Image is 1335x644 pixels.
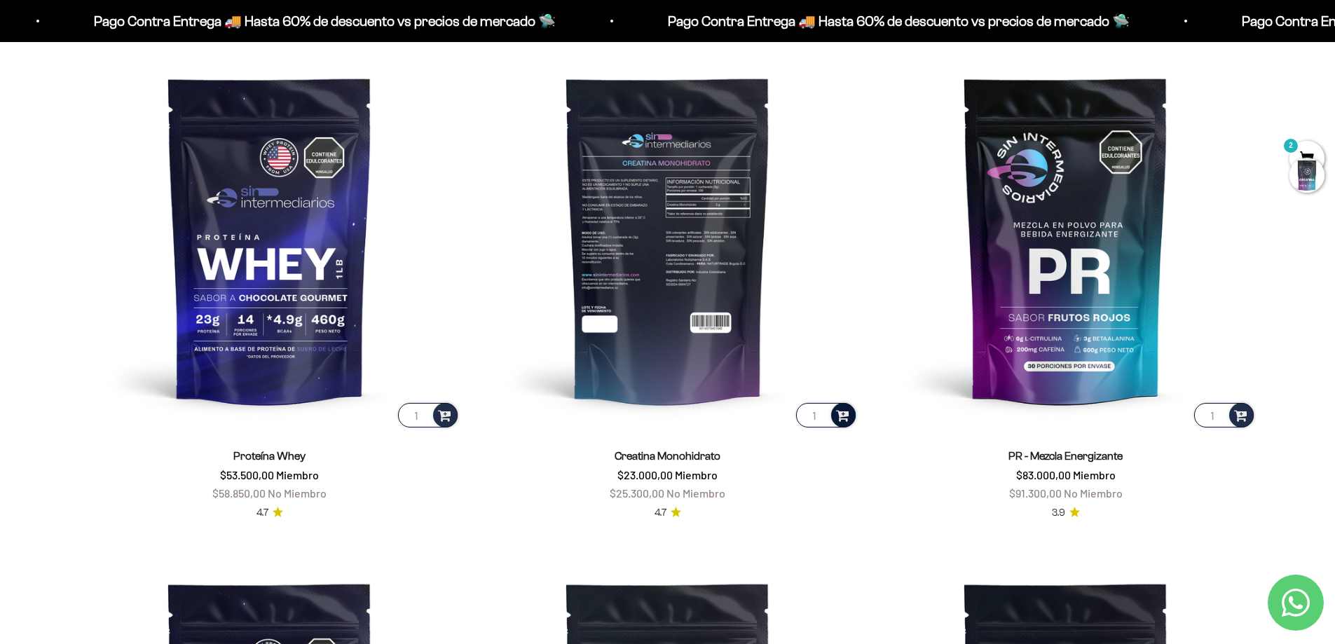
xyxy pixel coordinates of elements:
img: Creatina Monohidrato [477,49,858,430]
span: $53.500,00 [220,468,274,481]
p: Pago Contra Entrega 🚚 Hasta 60% de descuento vs precios de mercado 🛸 [89,10,551,32]
span: Miembro [1073,468,1116,481]
a: Proteína Whey [233,450,306,462]
span: 3.9 [1052,505,1065,521]
span: Miembro [675,468,718,481]
span: No Miembro [666,486,725,500]
mark: 2 [1282,137,1299,154]
span: 4.7 [655,505,666,521]
a: 4.74.7 de 5.0 estrellas [256,505,283,521]
span: No Miembro [1064,486,1123,500]
span: $23.000,00 [617,468,673,481]
a: PR - Mezcla Energizante [1008,450,1123,462]
a: 4.74.7 de 5.0 estrellas [655,505,681,521]
span: 4.7 [256,505,268,521]
span: $91.300,00 [1009,486,1062,500]
span: $58.850,00 [212,486,266,500]
a: Creatina Monohidrato [615,450,720,462]
span: $25.300,00 [610,486,664,500]
span: $83.000,00 [1016,468,1071,481]
a: 2 [1289,152,1324,167]
a: 3.93.9 de 5.0 estrellas [1052,505,1080,521]
span: No Miembro [268,486,327,500]
span: Miembro [276,468,319,481]
p: Pago Contra Entrega 🚚 Hasta 60% de descuento vs precios de mercado 🛸 [663,10,1125,32]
